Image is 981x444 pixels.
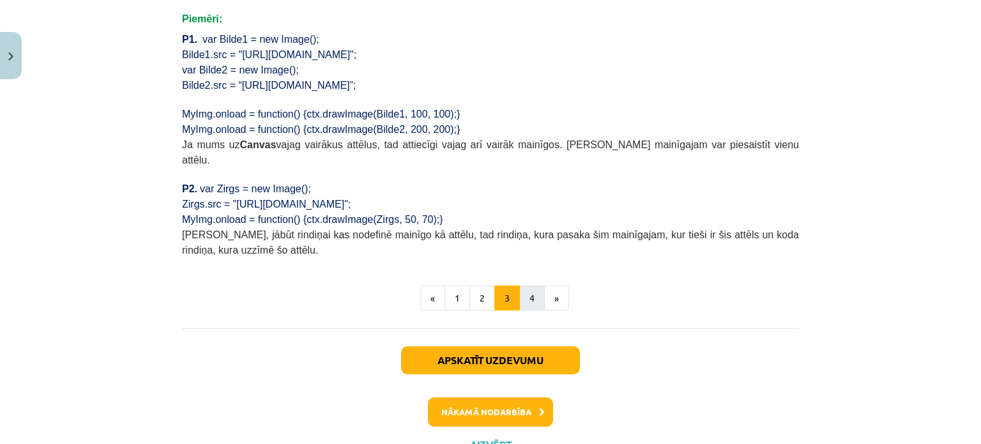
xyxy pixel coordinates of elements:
button: Apskatīt uzdevumu [401,346,580,374]
span: Piemēri: [182,13,222,24]
span: var Zirgs = new Image(); [200,183,311,194]
button: » [544,286,569,311]
span: Ja mums uz vajag vairākus attēlus, tad attiecīgi vajag arī vairāk mainīgos. [PERSON_NAME] mainīga... [182,139,799,165]
nav: Page navigation example [182,286,799,311]
button: 1 [445,286,470,311]
span: Bilde2.src = “[URL][DOMAIN_NAME]”; [182,80,356,91]
span: [PERSON_NAME], jābūt rindiņai kas nodefinē mainīgo kā attēlu, tad rindiņa, kura pasaka šim mainīg... [182,229,799,256]
button: Nākamā nodarbība [428,397,553,427]
b: Canvas [240,139,276,150]
button: 2 [469,286,495,311]
span: MyImg.onload = function() {ctx.drawImage(Bilde1, 100, 100);} [182,109,460,119]
span: P1. [182,34,197,45]
button: « [420,286,445,311]
span: MyImg.onload = function() {ctx.drawImage(Bilde2, 200, 200);} [182,124,460,135]
span: P2. [182,183,197,194]
span: MyImg.onload = function() {ctx.drawImage(Zirgs, 50, 70);} [182,214,443,225]
img: icon-close-lesson-0947bae3869378f0d4975bcd49f059093ad1ed9edebbc8119c70593378902aed.svg [8,52,13,61]
span: Bilde1.src = "[URL][DOMAIN_NAME]"; [182,49,356,60]
span: var Bilde1 = new Image(); [202,34,319,45]
span: var Bilde2 = new Image(); [182,65,299,75]
span: Zirgs.src = "[URL][DOMAIN_NAME]"; [182,199,351,210]
button: 4 [519,286,545,311]
button: 3 [494,286,520,311]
